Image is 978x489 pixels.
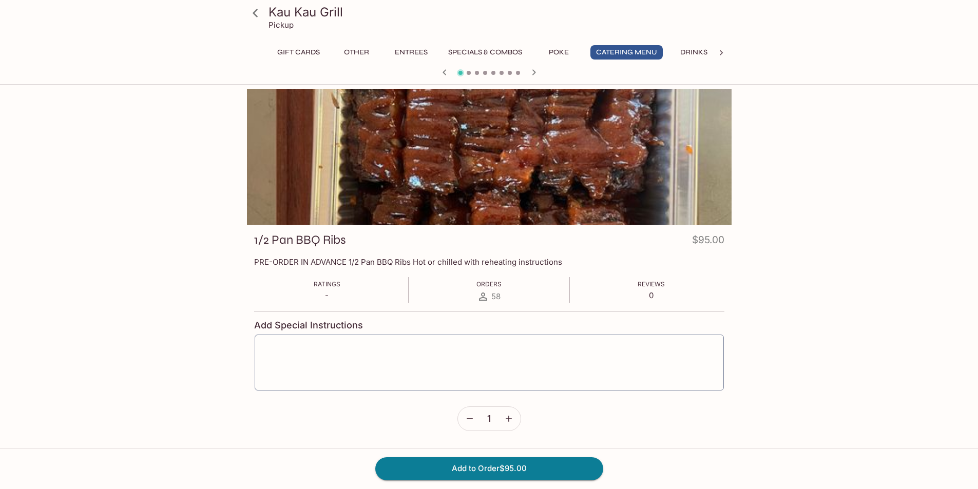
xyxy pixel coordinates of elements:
[638,290,665,300] p: 0
[443,45,528,60] button: Specials & Combos
[590,45,663,60] button: Catering Menu
[269,20,294,30] p: Pickup
[388,45,434,60] button: Entrees
[334,45,380,60] button: Other
[254,257,724,267] p: PRE-ORDER IN ADVANCE 1/2 Pan BBQ Ribs Hot or chilled with reheating instructions
[247,89,732,225] div: 1/2 Pan BBQ Ribs
[692,232,724,252] h4: $95.00
[254,320,724,331] h4: Add Special Instructions
[536,45,582,60] button: Poke
[269,4,727,20] h3: Kau Kau Grill
[487,413,491,424] span: 1
[375,457,603,480] button: Add to Order$95.00
[638,280,665,288] span: Reviews
[254,232,346,248] h3: 1/2 Pan BBQ Ribs
[314,290,340,300] p: -
[671,45,717,60] button: Drinks
[314,280,340,288] span: Ratings
[272,45,325,60] button: Gift Cards
[476,280,502,288] span: Orders
[491,291,501,301] span: 58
